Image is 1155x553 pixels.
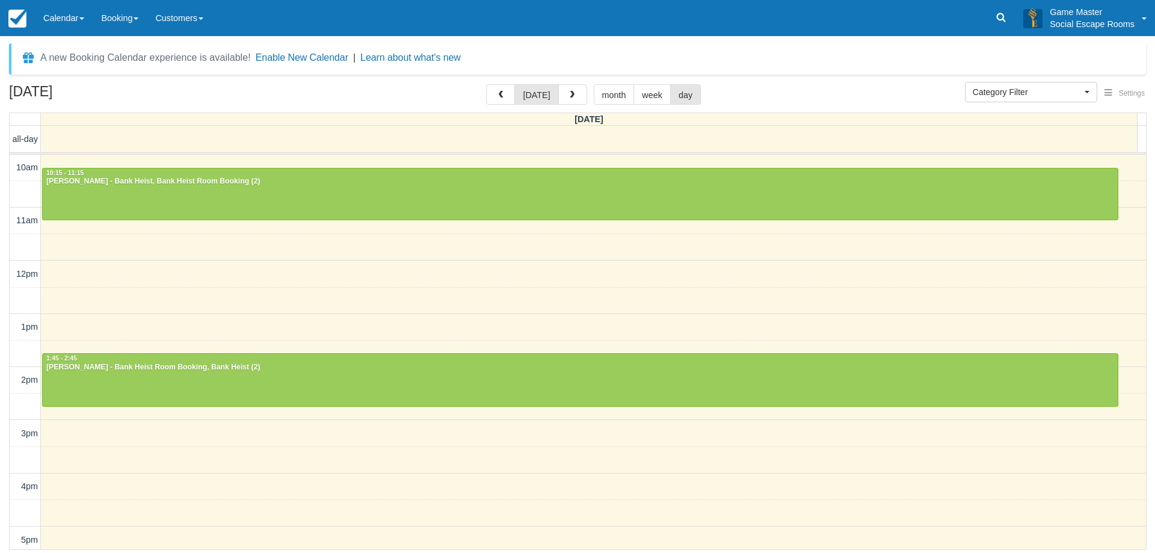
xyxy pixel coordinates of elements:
button: day [670,84,701,105]
p: Social Escape Rooms [1050,18,1135,30]
a: 1:45 - 2:45[PERSON_NAME] - Bank Heist Room Booking, Bank Heist (2) [42,353,1118,406]
h2: [DATE] [9,84,161,107]
button: month [594,84,635,105]
span: 1:45 - 2:45 [46,355,77,362]
div: [PERSON_NAME] - Bank Heist, Bank Heist Room Booking (2) [46,177,1115,187]
button: Category Filter [965,82,1097,102]
div: A new Booking Calendar experience is available! [40,51,251,65]
span: 2pm [21,375,38,385]
img: checkfront-main-nav-mini-logo.png [8,10,26,28]
img: A3 [1023,8,1043,28]
span: Settings [1119,89,1145,97]
div: [PERSON_NAME] - Bank Heist Room Booking, Bank Heist (2) [46,363,1115,372]
p: Game Master [1050,6,1135,18]
span: all-day [13,134,38,144]
span: [DATE] [574,114,603,124]
span: 4pm [21,481,38,491]
a: 10:15 - 11:15[PERSON_NAME] - Bank Heist, Bank Heist Room Booking (2) [42,168,1118,221]
button: Enable New Calendar [256,52,348,64]
button: [DATE] [514,84,558,105]
span: | [353,52,356,63]
span: 11am [16,215,38,225]
button: Settings [1097,85,1152,102]
button: week [633,84,671,105]
span: 5pm [21,535,38,545]
span: 3pm [21,428,38,438]
span: 1pm [21,322,38,332]
span: Category Filter [973,86,1082,98]
span: 10:15 - 11:15 [46,170,84,176]
span: 10am [16,162,38,172]
span: 12pm [16,269,38,279]
a: Learn about what's new [360,52,461,63]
